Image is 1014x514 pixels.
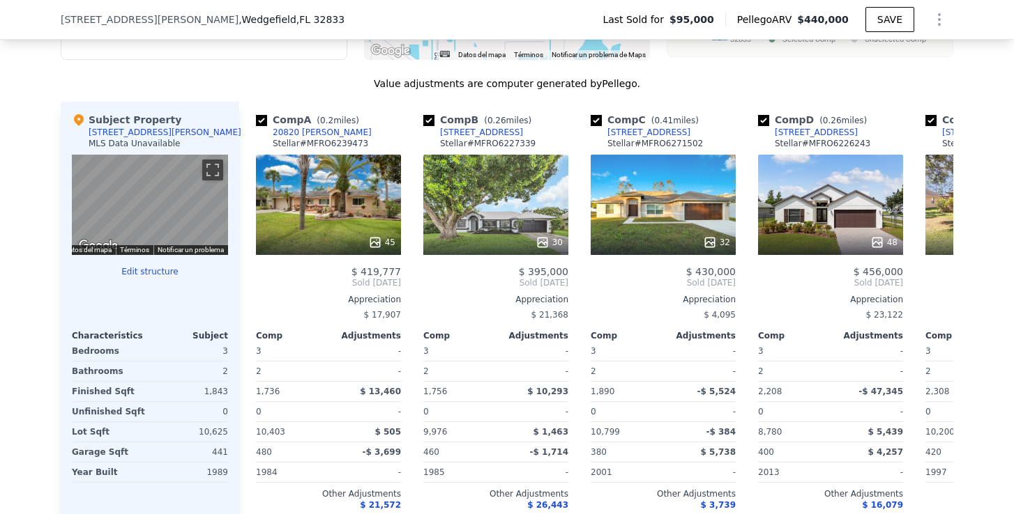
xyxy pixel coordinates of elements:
[591,407,596,416] span: 0
[868,447,903,457] span: $ 4,257
[686,266,736,277] span: $ 430,000
[440,127,523,138] div: [STREET_ADDRESS]
[256,462,326,482] div: 1984
[72,382,147,401] div: Finished Sqft
[423,294,568,305] div: Appreciation
[758,113,872,127] div: Comp D
[534,427,568,437] span: $ 1,463
[865,35,926,44] text: Unselected Comp
[775,138,870,149] div: Stellar # MFRO6226243
[758,488,903,499] div: Other Adjustments
[758,387,782,396] span: 2,208
[256,387,280,396] span: 1,736
[331,361,401,381] div: -
[591,462,660,482] div: 2001
[758,427,782,437] span: 8,780
[331,462,401,482] div: -
[536,235,563,249] div: 30
[758,462,828,482] div: 2013
[423,346,429,356] span: 3
[320,116,333,125] span: 0.2
[499,462,568,482] div: -
[256,346,262,356] span: 3
[360,387,401,396] span: $ 13,460
[833,361,903,381] div: -
[603,13,669,26] span: Last Sold for
[646,116,704,125] span: ( miles)
[925,346,931,356] span: 3
[311,116,364,125] span: ( miles)
[833,402,903,421] div: -
[925,361,995,381] div: 2
[706,427,736,437] span: -$ 384
[591,387,614,396] span: 1,890
[527,387,568,396] span: $ 10,293
[519,266,568,277] span: $ 395,000
[61,77,953,91] div: Value adjustments are computer generated by Pellego .
[591,294,736,305] div: Appreciation
[701,500,736,510] span: $ 3,739
[607,138,703,149] div: Stellar # MFRO6271502
[423,427,447,437] span: 9,976
[925,6,953,33] button: Show Options
[368,42,414,60] img: Google
[591,488,736,499] div: Other Adjustments
[61,13,239,26] span: [STREET_ADDRESS][PERSON_NAME]
[591,127,690,138] a: [STREET_ADDRESS]
[153,341,228,361] div: 3
[478,116,537,125] span: ( miles)
[256,488,401,499] div: Other Adjustments
[496,330,568,341] div: Adjustments
[666,462,736,482] div: -
[669,13,714,26] span: $95,000
[854,266,903,277] span: $ 456,000
[256,447,272,457] span: 480
[423,488,568,499] div: Other Adjustments
[703,235,730,249] div: 32
[364,310,401,320] span: $ 17,907
[814,116,872,125] span: ( miles)
[758,407,764,416] span: 0
[158,246,224,254] a: Notificar un problema
[458,50,506,60] button: Datos del mapa
[654,116,673,125] span: 0.41
[423,277,568,288] span: Sold [DATE]
[591,277,736,288] span: Sold [DATE]
[423,361,493,381] div: 2
[331,402,401,421] div: -
[591,361,660,381] div: 2
[202,159,223,180] button: Cambiar a la vista en pantalla completa
[591,113,704,127] div: Comp C
[256,277,401,288] span: Sold [DATE]
[153,422,228,442] div: 10,625
[730,35,751,44] text: 32833
[273,138,368,149] div: Stellar # MFRO6239473
[256,427,285,437] span: 10,403
[440,138,536,149] div: Stellar # MFRO6227339
[870,235,898,249] div: 48
[64,245,112,255] button: Datos del mapa
[256,361,326,381] div: 2
[607,127,690,138] div: [STREET_ADDRESS]
[72,266,228,277] button: Edit structure
[758,294,903,305] div: Appreciation
[925,427,955,437] span: 10,200
[363,447,401,457] span: -$ 3,699
[697,387,736,396] span: -$ 5,524
[368,235,395,249] div: 45
[858,387,903,396] span: -$ 47,345
[704,310,736,320] span: $ 4,095
[797,14,849,25] span: $440,000
[256,407,262,416] span: 0
[423,407,429,416] span: 0
[758,277,903,288] span: Sold [DATE]
[153,462,228,482] div: 1989
[351,266,401,277] span: $ 419,777
[72,462,147,482] div: Year Built
[153,382,228,401] div: 1,843
[75,237,121,255] a: Abre esta zona en Google Maps (se abre en una nueva ventana)
[701,447,736,457] span: $ 5,738
[256,127,372,138] a: 20820 [PERSON_NAME]
[925,447,941,457] span: 420
[89,127,241,138] div: [STREET_ADDRESS][PERSON_NAME]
